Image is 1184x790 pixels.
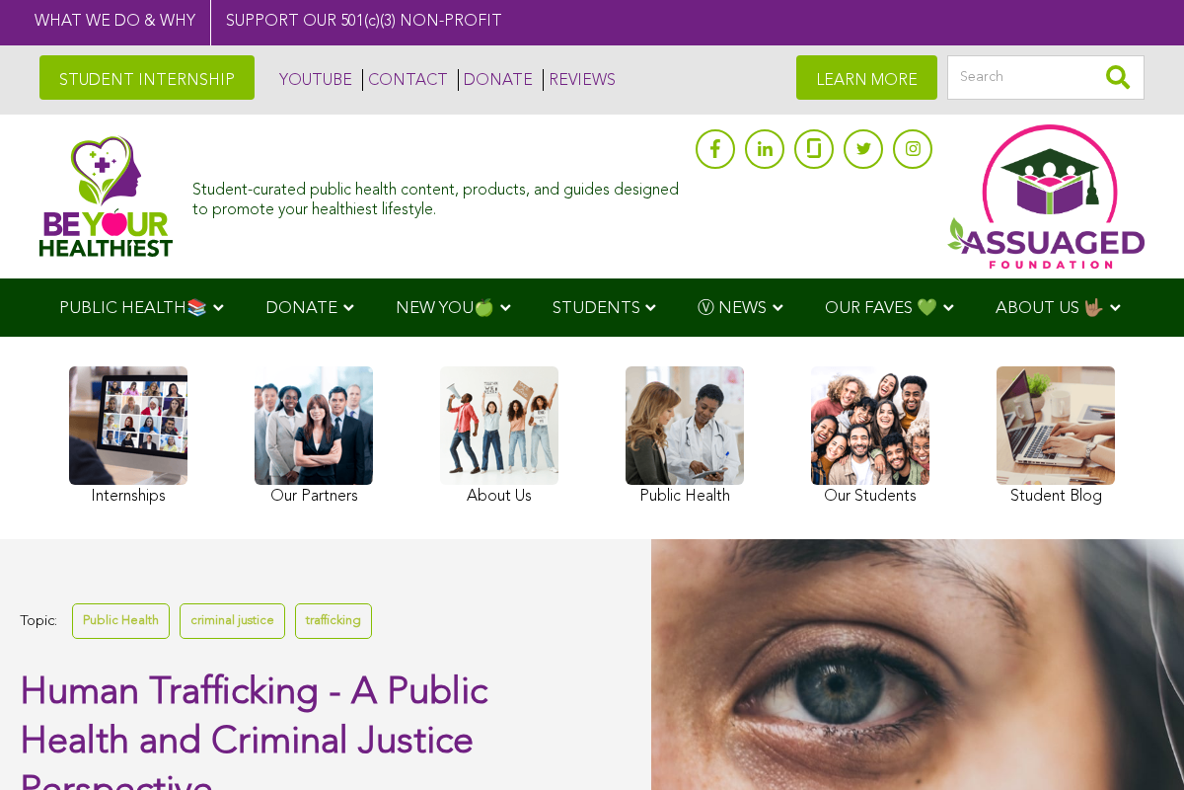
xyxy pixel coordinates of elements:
[825,300,937,317] span: OUR FAVES 💚
[396,300,494,317] span: NEW YOU🍏
[362,69,448,91] a: CONTACT
[180,603,285,638] a: criminal justice
[72,603,170,638] a: Public Health
[947,124,1145,269] img: Assuaged App
[458,69,533,91] a: DONATE
[947,55,1145,100] input: Search
[274,69,352,91] a: YOUTUBE
[59,300,207,317] span: PUBLIC HEALTH📚
[39,55,255,100] a: STUDENT INTERNSHIP
[996,300,1104,317] span: ABOUT US 🤟🏽
[39,135,173,257] img: Assuaged
[192,172,686,219] div: Student-curated public health content, products, and guides designed to promote your healthiest l...
[543,69,616,91] a: REVIEWS
[698,300,767,317] span: Ⓥ NEWS
[30,278,1154,337] div: Navigation Menu
[553,300,640,317] span: STUDENTS
[796,55,937,100] a: LEARN MORE
[20,608,57,635] span: Topic:
[295,603,372,638] a: trafficking
[807,138,821,158] img: glassdoor
[1085,695,1184,790] iframe: Chat Widget
[265,300,337,317] span: DONATE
